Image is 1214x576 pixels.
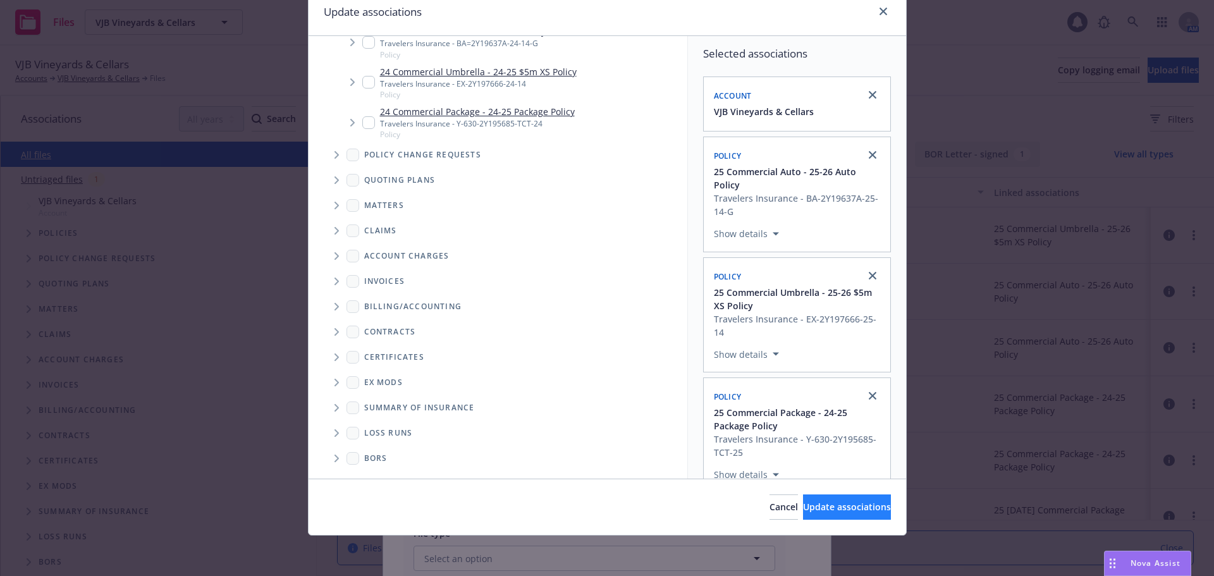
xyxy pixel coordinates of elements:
[364,404,475,412] span: Summary of insurance
[865,388,880,403] a: close
[709,346,784,362] button: Show details
[714,90,752,101] span: Account
[364,353,424,361] span: Certificates
[380,89,577,100] span: Policy
[364,202,404,209] span: Matters
[714,150,742,161] span: Policy
[714,105,814,118] button: VJB Vineyards & Cellars
[709,467,784,482] button: Show details
[309,294,687,471] div: Folder Tree Example
[1105,551,1120,575] div: Drag to move
[1131,558,1180,568] span: Nova Assist
[714,192,883,218] div: Travelers Insurance - BA-2Y19637A-25-14-G
[709,226,784,242] button: Show details
[703,46,891,61] span: Selected associations
[364,176,436,184] span: Quoting plans
[714,391,742,402] span: Policy
[714,271,742,282] span: Policy
[380,38,546,49] div: Travelers Insurance - BA=2Y19637A-24-14-G
[380,49,546,60] span: Policy
[364,379,403,386] span: Ex Mods
[1104,551,1191,576] button: Nova Assist
[364,455,388,462] span: BORs
[714,312,883,339] div: Travelers Insurance - EX-2Y197666-25-14
[380,65,577,78] a: 24 Commercial Umbrella - 24-25 $5m XS Policy
[364,227,397,235] span: Claims
[324,4,422,20] h1: Update associations
[364,328,416,336] span: Contracts
[364,151,481,159] span: Policy change requests
[380,105,575,118] a: 24 Commercial Package - 24-25 Package Policy
[714,432,883,459] div: Travelers Insurance - Y-630-2Y195685-TCT-25
[865,147,880,162] a: close
[364,252,450,260] span: Account charges
[803,501,891,513] span: Update associations
[380,118,575,129] div: Travelers Insurance - Y-630-2Y195685-TCT-24
[364,278,405,285] span: Invoices
[769,494,798,520] button: Cancel
[769,501,798,513] span: Cancel
[364,303,462,310] span: Billing/Accounting
[364,429,413,437] span: Loss Runs
[714,165,883,192] button: 25 Commercial Auto - 25-26 Auto Policy
[803,494,891,520] button: Update associations
[714,286,883,312] button: 25 Commercial Umbrella - 25-26 $5m XS Policy
[865,268,880,283] a: close
[380,129,575,140] span: Policy
[865,87,880,102] a: close
[380,78,577,89] div: Travelers Insurance - EX-2Y197666-24-14
[714,406,883,432] button: 25 Commercial Package - 24-25 Package Policy
[876,4,891,19] a: close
